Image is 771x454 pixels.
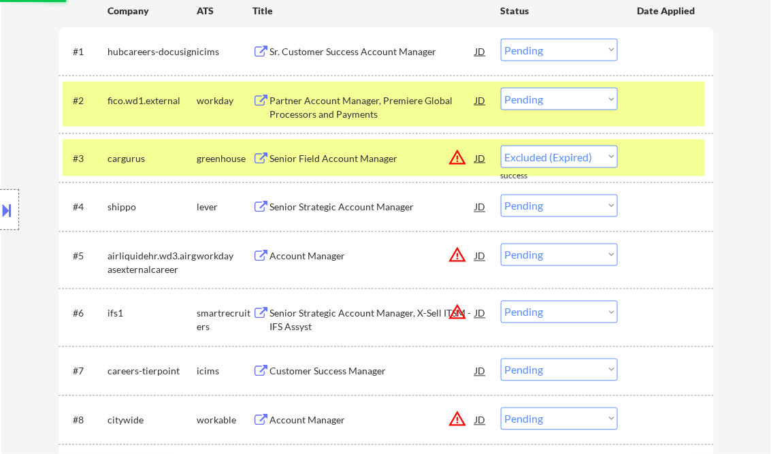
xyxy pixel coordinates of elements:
button: warning_amber [448,410,467,429]
div: Senior Field Account Manager [270,152,476,165]
div: Company [108,4,197,18]
button: warning_amber [448,148,467,167]
div: JD [474,146,488,170]
div: #7 [73,365,97,378]
div: Title [253,4,488,18]
div: citywide [108,414,197,427]
div: JD [474,301,488,325]
div: JD [474,359,488,383]
div: #1 [73,45,97,59]
div: Senior Strategic Account Manager, X-Sell ITSM - IFS Assyst [270,307,476,334]
div: JD [474,408,488,432]
div: Account Manager [270,250,476,263]
div: #8 [73,414,97,427]
div: success [501,170,555,182]
div: icims [197,365,253,378]
div: hubcareers-docusign [108,45,197,59]
div: Senior Strategic Account Manager [270,201,476,214]
button: warning_amber [448,246,467,265]
div: Partner Account Manager, Premiere Global Processors and Payments [270,94,476,120]
div: ATS [197,4,253,18]
button: warning_amber [448,303,467,322]
div: careers-tierpoint [108,365,197,378]
div: icims [197,45,253,59]
div: workable [197,414,253,427]
div: JD [474,244,488,268]
div: Sr. Customer Success Account Manager [270,45,476,59]
div: Account Manager [270,414,476,427]
div: Date Applied [638,4,698,18]
div: JD [474,39,488,63]
div: JD [474,88,488,112]
div: JD [474,195,488,219]
div: Customer Success Manager [270,365,476,378]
